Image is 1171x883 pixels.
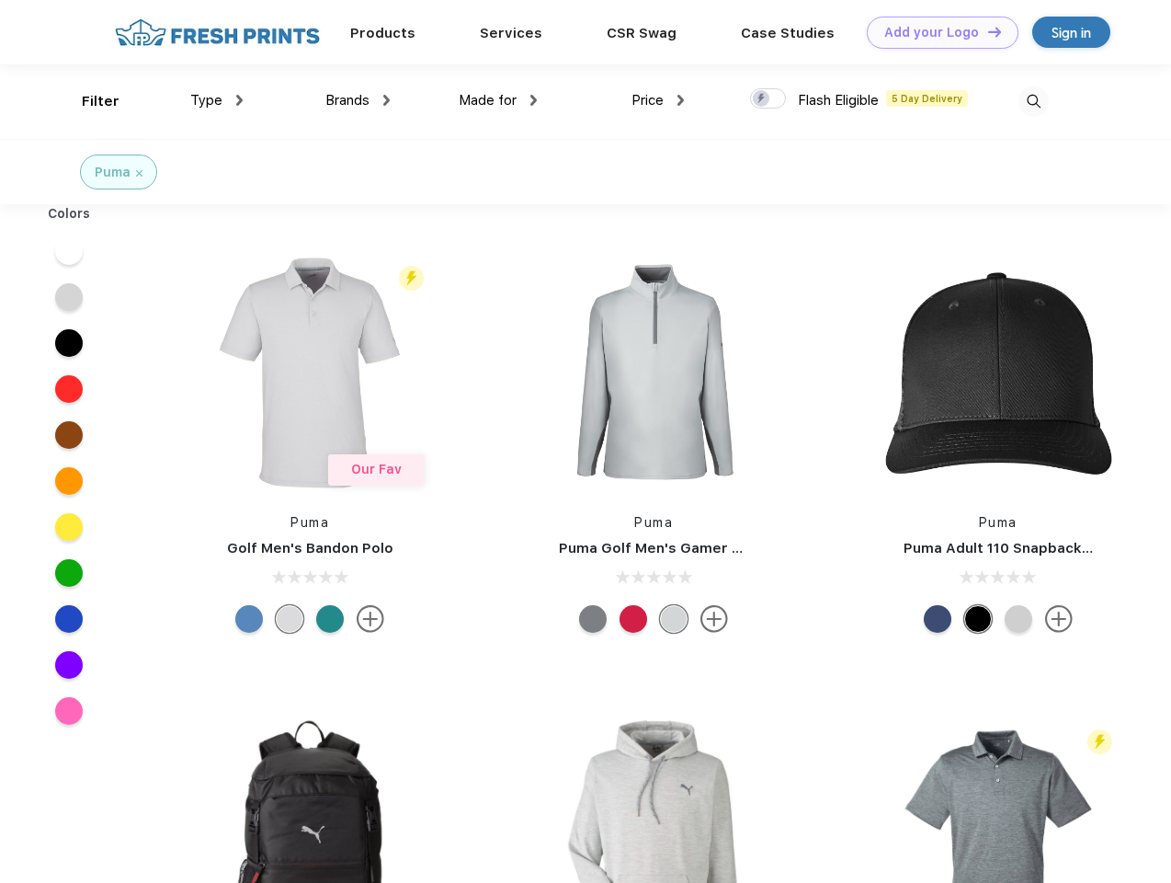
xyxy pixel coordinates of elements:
div: Quiet Shade [579,605,607,633]
span: 5 Day Delivery [886,90,968,107]
a: Puma [979,515,1018,530]
a: Products [350,25,415,41]
a: Sign in [1032,17,1110,48]
img: dropdown.png [530,95,537,106]
img: func=resize&h=266 [876,250,1120,495]
img: dropdown.png [236,95,243,106]
div: Sign in [1052,22,1091,43]
a: Services [480,25,542,41]
div: High Rise [276,605,303,633]
span: Brands [325,92,369,109]
div: Filter [82,91,119,112]
img: desktop_search.svg [1018,86,1049,117]
div: Lake Blue [235,605,263,633]
img: func=resize&h=266 [188,250,432,495]
img: dropdown.png [677,95,684,106]
div: Colors [34,204,105,224]
div: Peacoat Qut Shd [924,605,951,633]
a: CSR Swag [607,25,676,41]
span: Flash Eligible [798,92,879,109]
div: Add your Logo [884,25,979,40]
a: Puma [634,515,673,530]
span: Type [190,92,222,109]
div: Ski Patrol [620,605,647,633]
div: High Rise [660,605,688,633]
img: flash_active_toggle.svg [399,266,424,291]
img: filter_cancel.svg [136,170,142,177]
div: Pma Blk Pma Blk [964,605,992,633]
span: Made for [459,92,517,109]
img: DT [988,27,1001,37]
div: Green Lagoon [316,605,344,633]
a: Puma [290,515,329,530]
span: Our Fav [351,462,402,476]
img: func=resize&h=266 [531,250,776,495]
div: Quarry Brt Whit [1005,605,1032,633]
a: Puma Golf Men's Gamer Golf Quarter-Zip [559,540,849,556]
img: fo%20logo%202.webp [109,17,325,49]
img: flash_active_toggle.svg [1087,729,1112,754]
a: Golf Men's Bandon Polo [227,540,393,556]
img: more.svg [1045,605,1073,633]
img: more.svg [357,605,384,633]
img: dropdown.png [383,95,390,106]
span: Price [631,92,664,109]
img: more.svg [700,605,728,633]
div: Puma [95,163,131,182]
